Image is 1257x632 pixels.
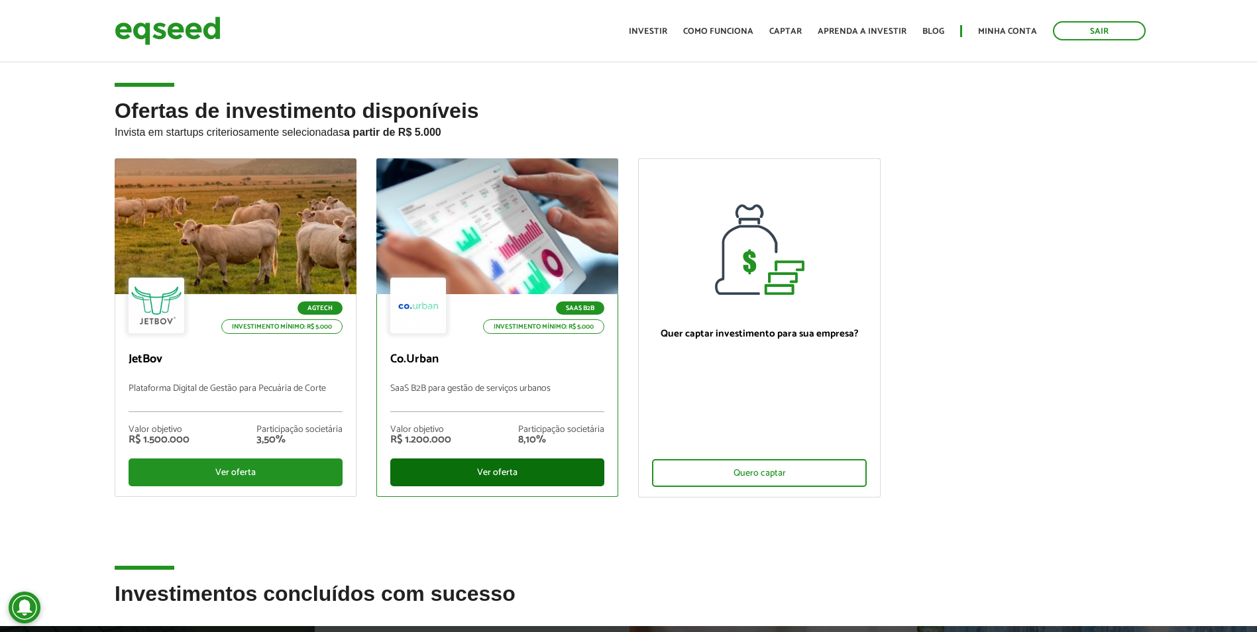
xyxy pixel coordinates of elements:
[115,158,356,497] a: Agtech Investimento mínimo: R$ 5.000 JetBov Plataforma Digital de Gestão para Pecuária de Corte V...
[390,384,604,412] p: SaaS B2B para gestão de serviços urbanos
[683,27,753,36] a: Como funciona
[115,123,1142,138] p: Invista em startups criteriosamente selecionadas
[390,435,451,445] div: R$ 1.200.000
[376,158,618,497] a: SaaS B2B Investimento mínimo: R$ 5.000 Co.Urban SaaS B2B para gestão de serviços urbanos Valor ob...
[129,352,343,367] p: JetBov
[652,459,866,487] div: Quero captar
[556,301,604,315] p: SaaS B2B
[818,27,906,36] a: Aprenda a investir
[256,435,343,445] div: 3,50%
[769,27,802,36] a: Captar
[129,458,343,486] div: Ver oferta
[652,328,866,340] p: Quer captar investimento para sua empresa?
[978,27,1037,36] a: Minha conta
[390,425,451,435] div: Valor objetivo
[390,458,604,486] div: Ver oferta
[390,352,604,367] p: Co.Urban
[344,127,441,138] strong: a partir de R$ 5.000
[221,319,343,334] p: Investimento mínimo: R$ 5.000
[256,425,343,435] div: Participação societária
[483,319,604,334] p: Investimento mínimo: R$ 5.000
[629,27,667,36] a: Investir
[115,582,1142,625] h2: Investimentos concluídos com sucesso
[1053,21,1146,40] a: Sair
[518,435,604,445] div: 8,10%
[115,13,221,48] img: EqSeed
[129,435,190,445] div: R$ 1.500.000
[518,425,604,435] div: Participação societária
[129,384,343,412] p: Plataforma Digital de Gestão para Pecuária de Corte
[115,99,1142,158] h2: Ofertas de investimento disponíveis
[638,158,880,498] a: Quer captar investimento para sua empresa? Quero captar
[129,425,190,435] div: Valor objetivo
[298,301,343,315] p: Agtech
[922,27,944,36] a: Blog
